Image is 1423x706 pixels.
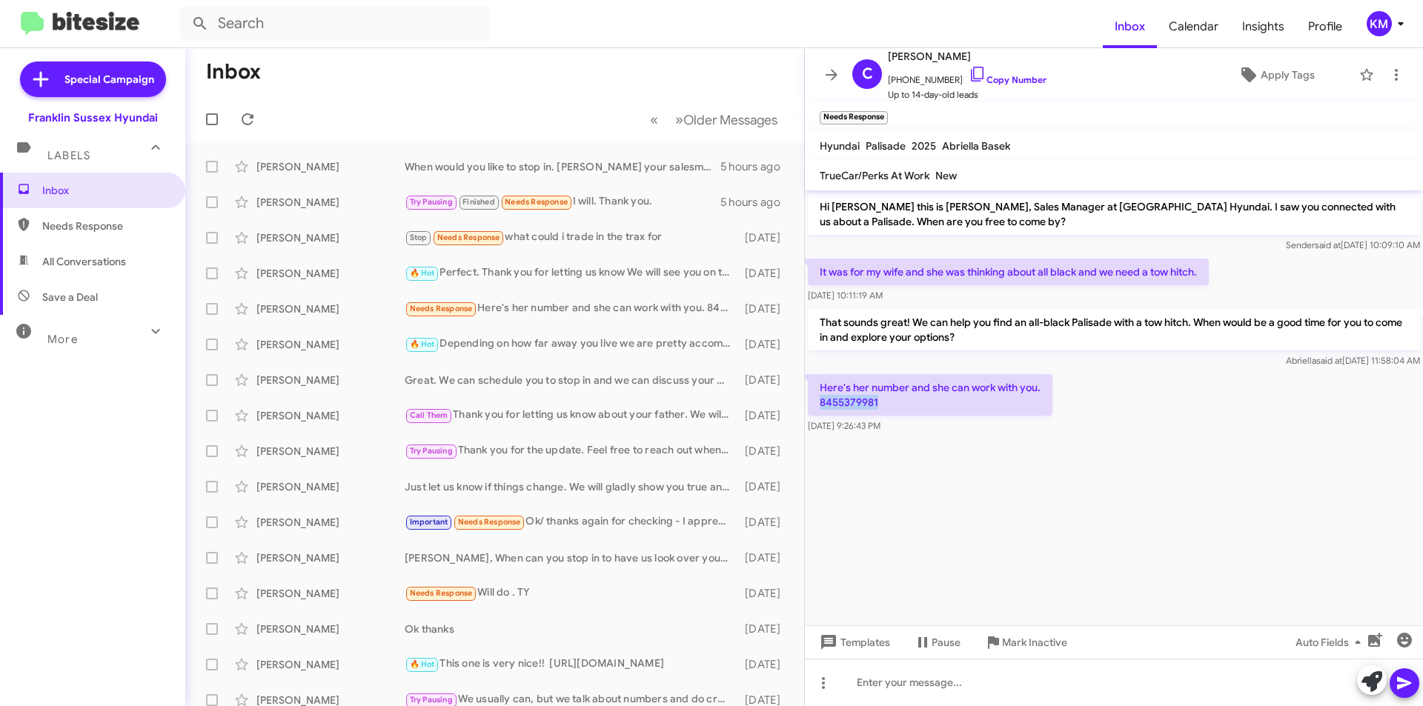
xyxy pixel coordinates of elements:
[720,195,792,210] div: 5 hours ago
[256,622,405,636] div: [PERSON_NAME]
[405,479,737,494] div: Just let us know if things change. We will gladly show you true and honest numbers!
[737,657,792,672] div: [DATE]
[1200,61,1352,88] button: Apply Tags
[410,197,453,207] span: Try Pausing
[405,407,737,424] div: Thank you for letting us know about your father. We will gladly help out. Someone will reach out ...
[1002,629,1067,656] span: Mark Inactive
[1286,239,1420,250] span: Sender [DATE] 10:09:10 AM
[410,659,435,669] span: 🔥 Hot
[256,408,405,423] div: [PERSON_NAME]
[820,139,860,153] span: Hyundai
[737,230,792,245] div: [DATE]
[932,629,961,656] span: Pause
[737,444,792,459] div: [DATE]
[1261,61,1315,88] span: Apply Tags
[20,61,166,97] a: Special Campaign
[437,233,500,242] span: Needs Response
[256,195,405,210] div: [PERSON_NAME]
[737,550,792,565] div: [DATE]
[405,193,720,210] div: I will. Thank you.
[1230,5,1296,48] a: Insights
[675,110,683,129] span: »
[206,60,261,84] h1: Inbox
[808,374,1052,416] p: Here's her number and she can work with you. 8455379981
[410,446,453,456] span: Try Pausing
[902,629,972,656] button: Pause
[256,159,405,174] div: [PERSON_NAME]
[28,110,158,125] div: Franklin Sussex Hyundai
[405,622,737,636] div: Ok thanks
[505,197,568,207] span: Needs Response
[642,104,786,135] nav: Page navigation example
[737,515,792,530] div: [DATE]
[720,159,792,174] div: 5 hours ago
[256,337,405,352] div: [PERSON_NAME]
[737,622,792,636] div: [DATE]
[650,110,658,129] span: «
[862,62,873,86] span: C
[405,513,737,530] div: Ok/ thanks again for checking - I appreciate your time. This is probably not the right one for us...
[410,588,473,598] span: Needs Response
[1296,5,1354,48] a: Profile
[405,159,720,174] div: When would you like to stop in. [PERSON_NAME] your salesman will help out and show you some of th...
[666,104,786,135] button: Next
[405,373,737,387] div: Great. We can schedule you to stop in and we can discuss your goals and see what we can do. When ...
[737,373,792,387] div: [DATE]
[256,230,405,245] div: [PERSON_NAME]
[410,695,453,705] span: Try Pausing
[1284,629,1379,656] button: Auto Fields
[1315,239,1341,250] span: said at
[410,410,448,420] span: Call Them
[42,183,168,198] span: Inbox
[737,586,792,601] div: [DATE]
[808,290,883,301] span: [DATE] 10:11:19 AM
[256,515,405,530] div: [PERSON_NAME]
[888,47,1046,65] span: [PERSON_NAME]
[912,139,936,153] span: 2025
[737,479,792,494] div: [DATE]
[458,517,521,527] span: Needs Response
[405,300,737,317] div: Here's her number and she can work with you. 8455379981
[256,302,405,316] div: [PERSON_NAME]
[888,65,1046,87] span: [PHONE_NUMBER]
[942,139,1010,153] span: Abriella Basek
[256,586,405,601] div: [PERSON_NAME]
[64,72,154,87] span: Special Campaign
[256,550,405,565] div: [PERSON_NAME]
[410,339,435,349] span: 🔥 Hot
[737,408,792,423] div: [DATE]
[808,259,1209,285] p: It was for my wife and she was thinking about all black and we need a tow hitch.
[179,6,491,41] input: Search
[817,629,890,656] span: Templates
[256,479,405,494] div: [PERSON_NAME]
[1157,5,1230,48] a: Calendar
[641,104,667,135] button: Previous
[256,657,405,672] div: [PERSON_NAME]
[935,169,957,182] span: New
[256,373,405,387] div: [PERSON_NAME]
[969,74,1046,85] a: Copy Number
[888,87,1046,102] span: Up to 14-day-old leads
[405,264,737,282] div: Perfect. Thank you for letting us know We will see you on the 14th at 1pm.
[410,304,473,313] span: Needs Response
[410,517,448,527] span: Important
[808,193,1420,235] p: Hi [PERSON_NAME] this is [PERSON_NAME], Sales Manager at [GEOGRAPHIC_DATA] Hyundai. I saw you con...
[462,197,495,207] span: Finished
[47,149,90,162] span: Labels
[737,266,792,281] div: [DATE]
[737,302,792,316] div: [DATE]
[808,420,880,431] span: [DATE] 9:26:43 PM
[1286,355,1420,366] span: Abriella [DATE] 11:58:04 AM
[42,219,168,233] span: Needs Response
[405,656,737,673] div: This one is very nice!! [URL][DOMAIN_NAME]
[256,266,405,281] div: [PERSON_NAME]
[1103,5,1157,48] a: Inbox
[405,336,737,353] div: Depending on how far away you live we are pretty accommodating, but no promises
[405,585,737,602] div: Will do . TY
[808,309,1420,350] p: That sounds great! We can help you find an all-black Palisade with a tow hitch. When would be a g...
[1354,11,1407,36] button: KM
[1316,355,1342,366] span: said at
